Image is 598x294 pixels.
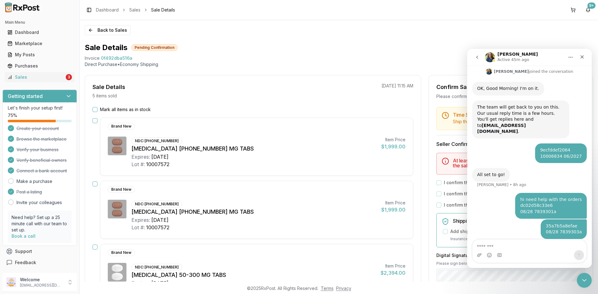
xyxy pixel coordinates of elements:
div: [DATE] [151,279,168,287]
div: Dashboard [7,29,72,35]
a: Invite your colleagues [17,199,62,206]
div: Brand New [108,249,135,256]
div: [DATE] [151,153,168,161]
h5: Shipping Insurance [453,218,580,223]
div: NDC: [PHONE_NUMBER] [131,138,182,144]
div: NDC: [PHONE_NUMBER] [131,201,182,208]
div: Item Price [381,137,406,143]
span: Post a listing [17,189,42,195]
span: Verify your business [17,147,59,153]
span: 0f492dba516a [101,55,132,61]
label: Mark all items as in stock [100,106,151,113]
a: My Posts [5,49,74,60]
span: Create your account [17,125,59,132]
div: Item Price [381,263,406,269]
label: I confirm that all 0 selected items match the listed condition [444,191,572,197]
p: Let's finish your setup first! [8,105,72,111]
img: Biktarvy 50-200-25 MG TABS [108,137,126,155]
button: Marketplace [2,39,77,49]
a: Terms [321,286,334,291]
p: Welcome [20,277,63,283]
button: Feedback [2,257,77,268]
a: Book a call [12,233,36,239]
span: Ship this package by end of day [DATE] . [453,119,537,124]
p: [DATE] 11:15 AM [382,83,413,89]
div: Sales [7,74,64,80]
span: Connect a bank account [17,168,67,174]
iframe: Intercom live chat [467,49,592,268]
a: Make a purchase [17,178,52,184]
p: 5 items sold [93,93,117,99]
a: Marketplace [5,38,74,49]
nav: breadcrumb [96,7,175,13]
span: Browse the marketplace [17,136,67,142]
div: Lot #: [131,224,145,231]
div: Brand New [108,186,135,193]
div: [MEDICAL_DATA] [PHONE_NUMBER] MG TABS [131,144,376,153]
div: My Posts [7,52,72,58]
div: 10007572 [146,161,169,168]
label: Add shipping insurance for $0.00 ( 1.5 % of order value) [450,228,569,235]
div: Sale Details [93,83,125,91]
div: Confirm Sale [436,83,472,91]
label: I confirm that all expiration dates are correct [444,202,541,208]
span: Sale Details [151,7,175,13]
div: Marketplace [7,40,72,47]
h3: Getting started [8,92,43,100]
div: Expires: [131,279,150,287]
div: $1,999.00 [381,143,406,150]
a: Purchases [5,60,74,72]
button: My Posts [2,50,77,60]
div: Invoice [85,55,100,61]
div: $1,999.00 [381,206,406,213]
div: Expires: [131,153,150,161]
h3: Seller Confirmation [436,140,585,148]
img: RxPost Logo [2,2,42,12]
span: 75 % [8,112,17,119]
h5: Time Sensitive [453,112,580,117]
h2: Main Menu [5,20,74,25]
a: Sales [129,7,140,13]
div: 3 [66,74,72,80]
button: 9+ [583,5,593,15]
p: Need help? Set up a 25 minute call with our team to set up. [12,214,68,233]
div: Purchases [7,63,72,69]
span: Verify beneficial owners [17,157,67,163]
div: [DATE] [151,216,168,224]
h5: At least one item must be marked as in stock to confirm the sale. [453,158,580,168]
div: Brand New [108,123,135,130]
span: Feedback [15,259,36,266]
button: Purchases [2,61,77,71]
label: I confirm that the 0 selected items are in stock and ready to ship [444,180,582,186]
img: Dovato 50-300 MG TABS [108,263,126,282]
button: Sales3 [2,72,77,82]
div: Expires: [131,216,150,224]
